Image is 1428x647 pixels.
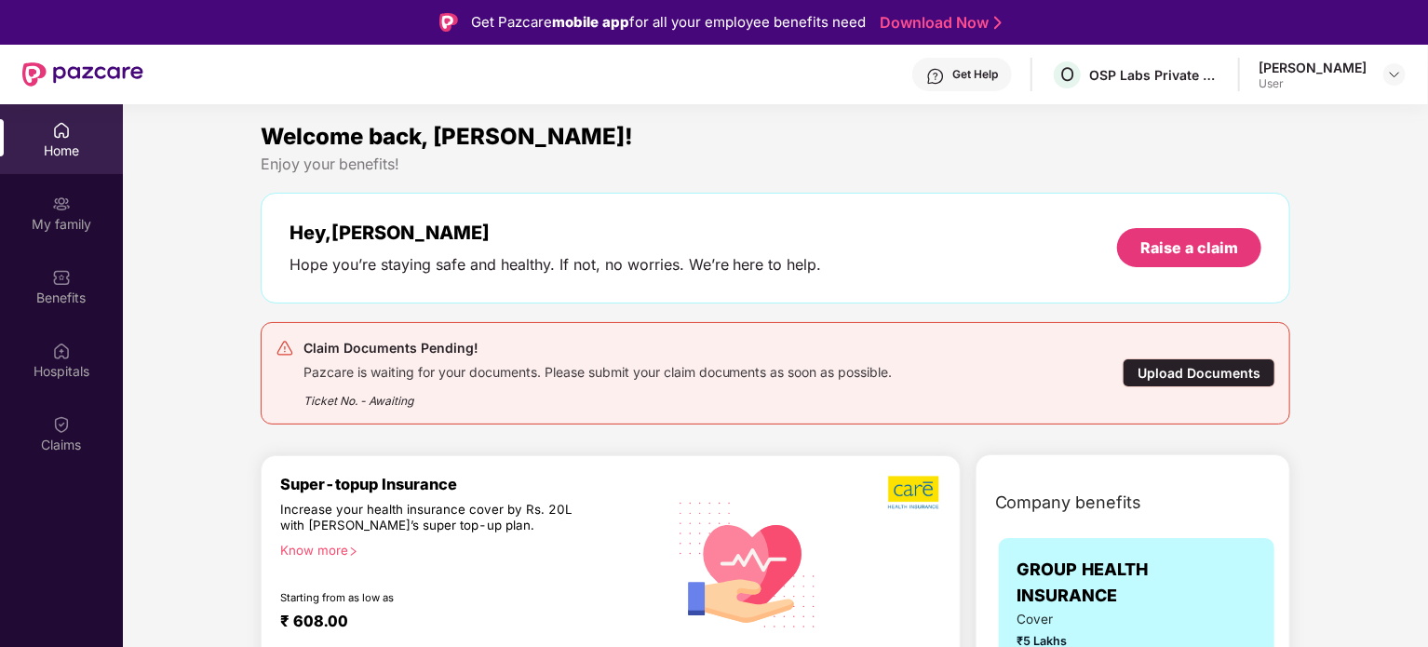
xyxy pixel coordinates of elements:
div: Ticket No. - Awaiting [303,381,893,410]
a: Download Now [880,13,996,33]
img: Logo [439,13,458,32]
div: Get Pazcare for all your employee benefits need [471,11,866,34]
img: b5dec4f62d2307b9de63beb79f102df3.png [888,475,941,510]
img: svg+xml;base64,PHN2ZyBpZD0iSG9tZSIgeG1sbnM9Imh0dHA6Ly93d3cudzMub3JnLzIwMDAvc3ZnIiB3aWR0aD0iMjAiIG... [52,121,71,140]
img: insurerLogo [1135,577,1265,614]
div: ₹ 608.00 [280,612,647,634]
img: svg+xml;base64,PHN2ZyBpZD0iQ2xhaW0iIHhtbG5zPSJodHRwOi8vd3d3LnczLm9yZy8yMDAwL3N2ZyIgd2lkdGg9IjIwIi... [52,415,71,434]
div: Get Help [952,67,998,82]
div: User [1259,76,1367,91]
div: Know more [280,543,654,556]
img: New Pazcare Logo [22,62,143,87]
span: Welcome back, [PERSON_NAME]! [261,123,633,150]
img: svg+xml;base64,PHN2ZyBpZD0iSG9zcGl0YWxzIiB4bWxucz0iaHR0cDovL3d3dy53My5vcmcvMjAwMC9zdmciIHdpZHRoPS... [52,342,71,360]
img: svg+xml;base64,PHN2ZyB4bWxucz0iaHR0cDovL3d3dy53My5vcmcvMjAwMC9zdmciIHdpZHRoPSIyNCIgaGVpZ2h0PSIyNC... [276,339,294,357]
img: svg+xml;base64,PHN2ZyBpZD0iSGVscC0zMngzMiIgeG1sbnM9Imh0dHA6Ly93d3cudzMub3JnLzIwMDAvc3ZnIiB3aWR0aD... [926,67,945,86]
span: Company benefits [995,490,1142,516]
span: O [1060,63,1074,86]
img: svg+xml;base64,PHN2ZyBpZD0iRHJvcGRvd24tMzJ4MzIiIHhtbG5zPSJodHRwOi8vd3d3LnczLm9yZy8yMDAwL3N2ZyIgd2... [1387,67,1402,82]
img: svg+xml;base64,PHN2ZyB3aWR0aD0iMjAiIGhlaWdodD0iMjAiIHZpZXdCb3g9IjAgMCAyMCAyMCIgZmlsbD0ibm9uZSIgeG... [52,195,71,213]
div: Hey, [PERSON_NAME] [290,222,822,244]
div: Hope you’re staying safe and healthy. If not, no worries. We’re here to help. [290,255,822,275]
strong: mobile app [552,13,629,31]
div: Pazcare is waiting for your documents. Please submit your claim documents as soon as possible. [303,359,893,381]
img: svg+xml;base64,PHN2ZyBpZD0iQmVuZWZpdHMiIHhtbG5zPSJodHRwOi8vd3d3LnczLm9yZy8yMDAwL3N2ZyIgd2lkdGg9Ij... [52,268,71,287]
span: right [348,546,358,557]
div: Claim Documents Pending! [303,337,893,359]
div: Starting from as low as [280,591,586,604]
div: OSP Labs Private Limited [1089,66,1219,84]
span: GROUP HEALTH INSURANCE [1017,557,1145,636]
div: Upload Documents [1123,358,1275,387]
div: Enjoy your benefits! [261,155,1291,174]
div: [PERSON_NAME] [1259,59,1367,76]
div: Raise a claim [1140,237,1238,258]
img: Stroke [994,13,1002,33]
div: Increase your health insurance cover by Rs. 20L with [PERSON_NAME]’s super top-up plan. [280,502,586,535]
div: Super-topup Insurance [280,475,666,493]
